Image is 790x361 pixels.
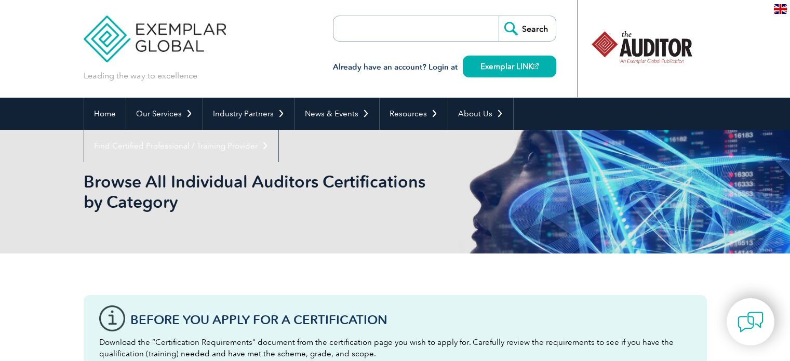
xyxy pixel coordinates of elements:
img: en [774,4,787,14]
a: Resources [380,98,448,130]
a: Our Services [126,98,203,130]
a: Exemplar LINK [463,56,556,77]
a: News & Events [295,98,379,130]
img: open_square.png [533,63,539,69]
h3: Already have an account? Login at [333,61,556,74]
h3: Before You Apply For a Certification [130,313,691,326]
a: Find Certified Professional / Training Provider [84,130,278,162]
input: Search [499,16,556,41]
p: Leading the way to excellence [84,70,197,82]
a: About Us [448,98,513,130]
a: Home [84,98,126,130]
img: contact-chat.png [738,309,764,335]
a: Industry Partners [203,98,294,130]
h1: Browse All Individual Auditors Certifications by Category [84,171,483,212]
p: Download the “Certification Requirements” document from the certification page you wish to apply ... [99,337,691,359]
